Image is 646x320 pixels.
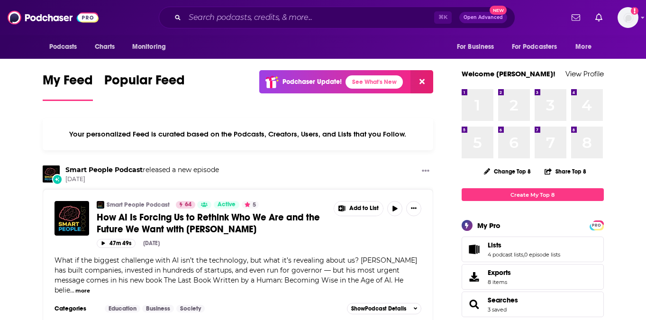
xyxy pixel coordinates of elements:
button: Show More Button [406,201,421,216]
button: open menu [569,38,603,56]
button: more [75,287,90,295]
a: Welcome [PERSON_NAME]! [462,69,555,78]
a: Create My Top 8 [462,188,604,201]
a: Searches [465,298,484,311]
a: Society [176,305,205,312]
span: Monitoring [132,40,166,54]
a: Education [105,305,140,312]
button: open menu [450,38,506,56]
button: Change Top 8 [478,165,537,177]
span: ... [70,286,74,294]
span: For Business [457,40,494,54]
img: How AI Is Forcing Us to Rethink Who We Are and the Future We Want with Jeff Burningham [55,201,89,236]
span: More [575,40,591,54]
div: New Episode [52,174,63,184]
img: Podchaser - Follow, Share and Rate Podcasts [8,9,99,27]
a: Business [142,305,174,312]
img: User Profile [618,7,638,28]
a: My Feed [43,72,93,101]
span: Charts [95,40,115,54]
span: For Podcasters [512,40,557,54]
a: Charts [89,38,121,56]
a: Smart People Podcast [107,201,170,209]
button: Show More Button [418,165,433,177]
a: Exports [462,264,604,290]
div: My Pro [477,221,500,230]
span: Searches [462,292,604,317]
button: open menu [506,38,571,56]
a: See What's New [346,75,403,89]
span: 64 [185,200,191,210]
span: Lists [462,237,604,262]
button: Show More Button [334,201,383,216]
span: Popular Feed [104,72,185,94]
button: ShowPodcast Details [347,303,422,314]
a: PRO [591,221,602,229]
span: Lists [488,241,501,249]
button: Open AdvancedNew [459,12,507,23]
img: Smart People Podcast [97,201,104,209]
button: open menu [126,38,178,56]
button: 47m 49s [97,239,136,248]
h3: released a new episode [65,165,219,174]
a: Searches [488,296,518,304]
span: 8 items [488,279,511,285]
span: [DATE] [65,175,219,183]
span: Exports [488,268,511,277]
a: Lists [465,243,484,256]
p: Podchaser Update! [282,78,342,86]
a: 64 [176,201,195,209]
svg: Add a profile image [631,7,638,15]
span: ⌘ K [434,11,452,24]
span: Show Podcast Details [351,305,406,312]
span: , [523,251,524,258]
a: Popular Feed [104,72,185,101]
img: Smart People Podcast [43,165,60,183]
div: [DATE] [143,240,160,247]
a: Active [214,201,239,209]
a: Smart People Podcast [65,165,143,174]
span: Exports [465,270,484,283]
button: Share Top 8 [544,162,587,181]
span: Add to List [349,205,379,212]
span: What if the biggest challenge with AI isn’t the technology, but what it’s revealing about us? [PE... [55,256,417,294]
button: open menu [43,38,90,56]
button: Show profile menu [618,7,638,28]
div: Search podcasts, credits, & more... [159,7,515,28]
div: Your personalized Feed is curated based on the Podcasts, Creators, Users, and Lists that you Follow. [43,118,434,150]
span: PRO [591,222,602,229]
h3: Categories [55,305,97,312]
a: Show notifications dropdown [568,9,584,26]
span: My Feed [43,72,93,94]
a: Lists [488,241,560,249]
span: Podcasts [49,40,77,54]
input: Search podcasts, credits, & more... [185,10,434,25]
button: 5 [242,201,259,209]
a: Show notifications dropdown [591,9,606,26]
a: 0 episode lists [524,251,560,258]
span: Active [218,200,236,210]
span: New [490,6,507,15]
span: Logged in as KSKristina [618,7,638,28]
a: View Profile [565,69,604,78]
span: Open Advanced [464,15,503,20]
a: How AI Is Forcing Us to Rethink Who We Are and the Future We Want with [PERSON_NAME] [97,211,327,235]
span: How AI Is Forcing Us to Rethink Who We Are and the Future We Want with [PERSON_NAME] [97,211,320,235]
a: 3 saved [488,306,507,313]
a: 4 podcast lists [488,251,523,258]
